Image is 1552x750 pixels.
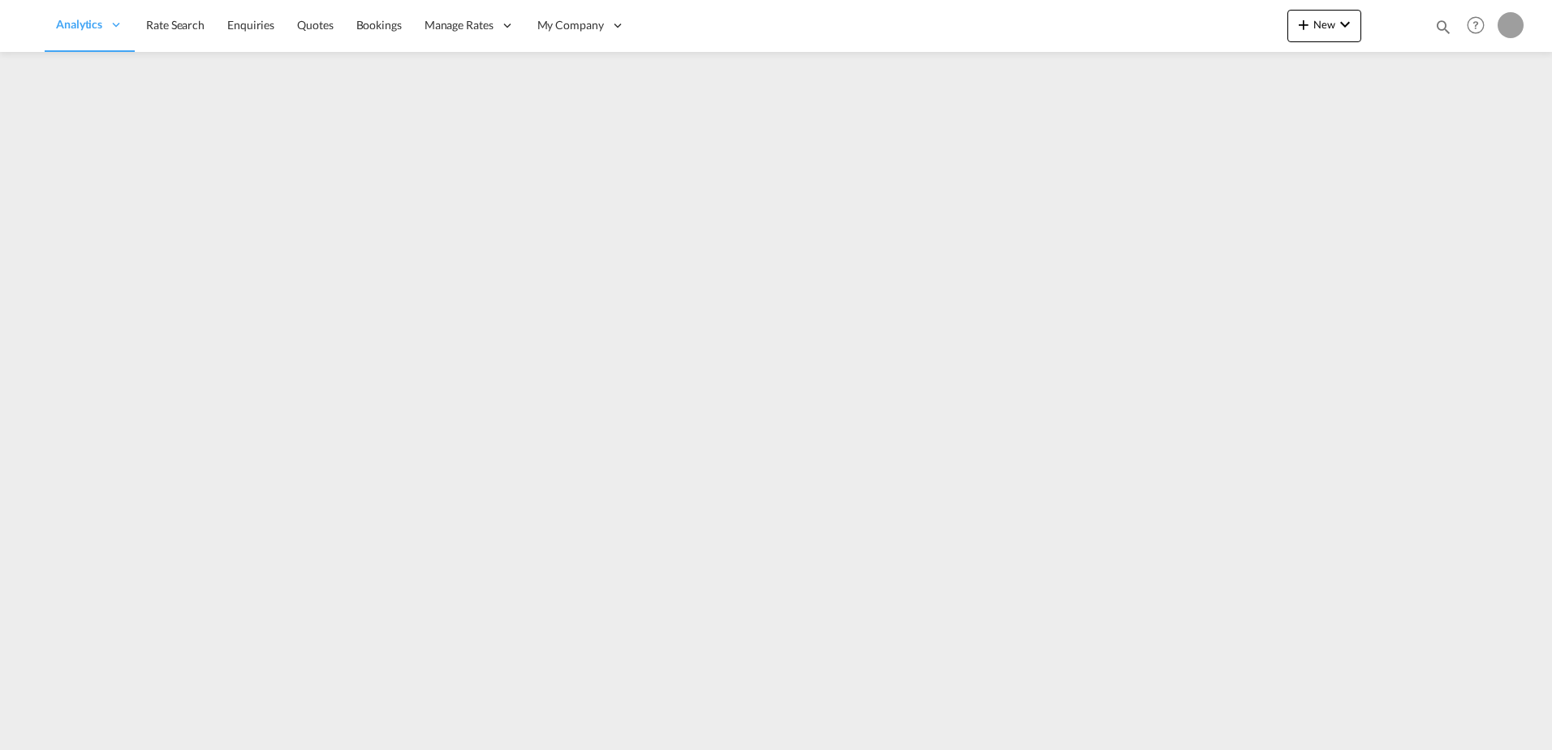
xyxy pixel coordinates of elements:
div: Help [1462,11,1498,41]
span: Analytics [56,16,102,32]
div: icon-magnify [1434,18,1452,42]
span: New [1294,18,1355,31]
span: Quotes [297,18,333,32]
span: Bookings [356,18,402,32]
md-icon: icon-plus 400-fg [1294,15,1313,34]
span: Rate Search [146,18,205,32]
span: My Company [537,17,604,33]
span: Help [1462,11,1489,39]
span: Manage Rates [425,17,494,33]
md-icon: icon-magnify [1434,18,1452,36]
md-icon: icon-chevron-down [1335,15,1355,34]
span: Enquiries [227,18,274,32]
button: icon-plus 400-fgNewicon-chevron-down [1287,10,1361,42]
